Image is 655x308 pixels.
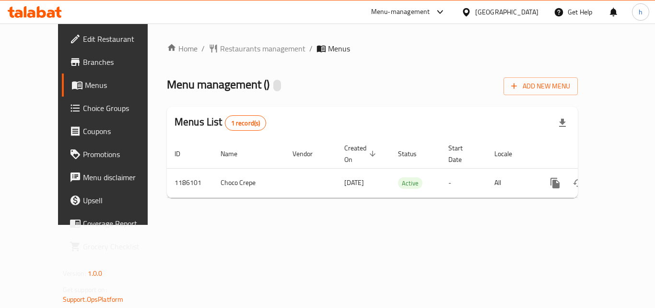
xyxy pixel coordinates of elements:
[398,177,422,189] div: Active
[441,168,487,197] td: -
[292,148,325,160] span: Vendor
[344,176,364,189] span: [DATE]
[209,43,305,54] a: Restaurants management
[85,79,160,91] span: Menus
[62,212,167,235] a: Coverage Report
[167,43,198,54] a: Home
[83,56,160,68] span: Branches
[551,111,574,135] div: Export file
[83,33,160,45] span: Edit Restaurant
[63,283,107,296] span: Get support on:
[63,293,124,306] a: Support.OpsPlatform
[503,77,578,95] button: Add New Menu
[62,50,167,74] a: Branches
[511,80,570,92] span: Add New Menu
[175,115,266,131] h2: Menus List
[62,143,167,166] a: Promotions
[167,139,643,198] table: enhanced table
[544,172,567,195] button: more
[62,120,167,143] a: Coupons
[62,74,167,97] a: Menus
[220,43,305,54] span: Restaurants management
[167,74,269,95] span: Menu management ( )
[475,7,538,17] div: [GEOGRAPHIC_DATA]
[494,148,525,160] span: Locale
[213,168,285,197] td: Choco Crepe
[83,241,160,252] span: Grocery Checklist
[567,172,590,195] button: Change Status
[83,125,160,137] span: Coupons
[83,172,160,183] span: Menu disclaimer
[62,27,167,50] a: Edit Restaurant
[536,139,643,169] th: Actions
[62,97,167,120] a: Choice Groups
[344,142,379,165] span: Created On
[62,166,167,189] a: Menu disclaimer
[167,168,213,197] td: 1186101
[487,168,536,197] td: All
[167,43,578,54] nav: breadcrumb
[639,7,643,17] span: h
[225,119,266,128] span: 1 record(s)
[63,267,86,280] span: Version:
[83,102,160,114] span: Choice Groups
[88,267,103,280] span: 1.0.0
[83,195,160,206] span: Upsell
[62,189,167,212] a: Upsell
[201,43,205,54] li: /
[398,178,422,189] span: Active
[328,43,350,54] span: Menus
[398,148,429,160] span: Status
[309,43,313,54] li: /
[83,148,160,160] span: Promotions
[371,6,430,18] div: Menu-management
[175,148,193,160] span: ID
[62,235,167,258] a: Grocery Checklist
[448,142,475,165] span: Start Date
[221,148,250,160] span: Name
[83,218,160,229] span: Coverage Report
[225,115,267,131] div: Total records count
